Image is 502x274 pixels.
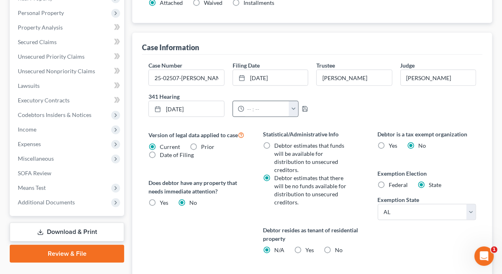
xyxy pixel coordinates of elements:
[149,70,224,85] input: Enter case number...
[233,70,308,85] a: [DATE]
[274,174,346,206] span: Debtor estimates that there will be no funds available for distribution to unsecured creditors.
[18,126,36,133] span: Income
[18,170,51,176] span: SOFA Review
[144,92,312,101] label: 341 Hearing
[18,38,57,45] span: Secured Claims
[389,142,398,149] span: Yes
[11,79,124,93] a: Lawsuits
[474,246,494,266] iframe: Intercom live chat
[401,70,476,85] input: --
[244,101,289,117] input: -- : --
[11,166,124,181] a: SOFA Review
[189,199,197,206] span: No
[335,246,343,253] span: No
[149,101,224,117] a: [DATE]
[18,184,46,191] span: Means Test
[317,70,392,85] input: --
[148,61,182,70] label: Case Number
[11,35,124,49] a: Secured Claims
[11,49,124,64] a: Unsecured Priority Claims
[160,199,168,206] span: Yes
[305,246,314,253] span: Yes
[18,199,75,206] span: Additional Documents
[148,178,247,195] label: Does debtor have any property that needs immediate attention?
[11,64,124,79] a: Unsecured Nonpriority Claims
[11,20,124,35] a: Property Analysis
[18,111,91,118] span: Codebtors Insiders & Notices
[201,143,214,150] span: Prior
[142,42,199,52] div: Case Information
[378,195,419,204] label: Exemption State
[274,142,344,173] span: Debtor estimates that funds will be available for distribution to unsecured creditors.
[233,61,260,70] label: Filing Date
[419,142,426,149] span: No
[160,151,194,158] span: Date of Filing
[160,143,180,150] span: Current
[18,68,95,74] span: Unsecured Nonpriority Claims
[491,246,498,253] span: 1
[263,226,361,243] label: Debtor resides as tenant of residential property
[400,61,415,70] label: Judge
[274,246,284,253] span: N/A
[378,130,476,138] label: Debtor is a tax exempt organization
[18,24,63,31] span: Property Analysis
[378,169,476,178] label: Exemption Election
[263,130,361,138] label: Statistical/Administrative Info
[389,181,408,188] span: Federal
[11,93,124,108] a: Executory Contracts
[18,9,64,16] span: Personal Property
[316,61,335,70] label: Trustee
[148,130,247,140] label: Version of legal data applied to case
[429,181,442,188] span: State
[18,155,54,162] span: Miscellaneous
[18,53,85,60] span: Unsecured Priority Claims
[18,97,70,104] span: Executory Contracts
[10,245,124,263] a: Review & File
[18,82,40,89] span: Lawsuits
[18,140,41,147] span: Expenses
[10,223,124,242] a: Download & Print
